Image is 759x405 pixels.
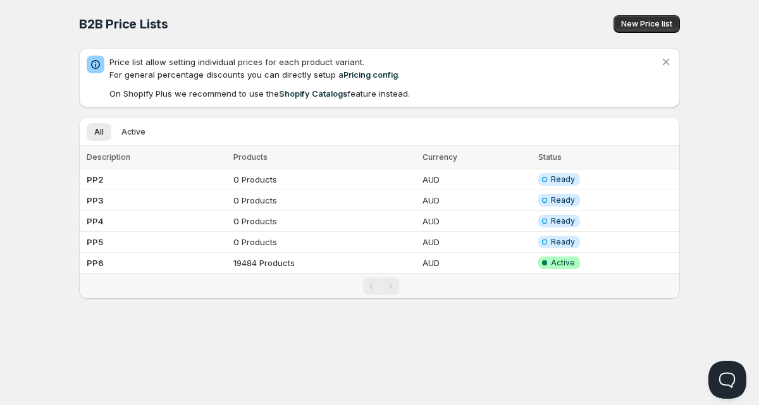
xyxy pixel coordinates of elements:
span: Active [551,258,575,268]
td: 0 Products [230,211,418,232]
span: All [94,127,104,137]
b: PP5 [87,237,103,247]
span: B2B Price Lists [79,16,168,32]
td: AUD [419,232,534,253]
td: 19484 Products [230,253,418,274]
td: 0 Products [230,232,418,253]
td: 0 Products [230,169,418,190]
span: Ready [551,174,575,184]
button: New Price list [614,15,680,33]
span: Products [233,152,268,162]
iframe: Help Scout Beacon - Open [708,361,746,399]
td: AUD [419,169,534,190]
a: Shopify Catalogs [279,88,347,99]
button: Dismiss notification [657,53,675,71]
nav: Pagination [79,273,680,299]
span: Ready [551,216,575,226]
td: AUD [419,190,534,211]
b: PP4 [87,216,104,226]
b: PP2 [87,174,104,184]
span: Description [87,152,130,162]
b: PP6 [87,258,104,268]
span: Ready [551,237,575,247]
span: Status [538,152,562,162]
span: Ready [551,195,575,205]
p: Price list allow setting individual prices for each product variant. For general percentage disco... [109,56,660,81]
span: New Price list [621,19,672,29]
td: 0 Products [230,190,418,211]
b: PP3 [87,195,104,205]
span: Active [121,127,145,137]
td: AUD [419,211,534,232]
a: Pricing config [343,70,398,80]
td: AUD [419,253,534,274]
p: On Shopify Plus we recommend to use the feature instead. [109,87,660,100]
span: Currency [423,152,457,162]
